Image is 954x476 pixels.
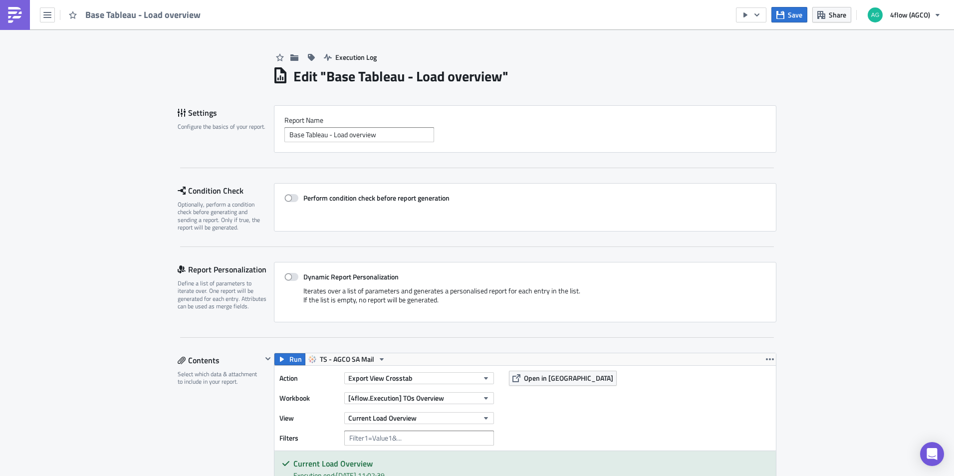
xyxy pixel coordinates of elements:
label: Action [279,371,339,386]
strong: Perform condition check before report generation [303,193,450,203]
div: Report Personalization [178,262,274,277]
h1: Edit " Base Tableau - Load overview " [293,67,508,85]
label: Filters [279,431,339,446]
strong: Dynamic Report Personalization [303,271,399,282]
div: Settings [178,105,274,120]
button: Hide content [262,353,274,365]
div: Condition Check [178,183,274,198]
span: Save [788,9,802,20]
div: Optionally, perform a condition check before generating and sending a report. Only if true, the r... [178,201,267,232]
div: Contents [178,353,262,368]
div: Define a list of parameters to iterate over. One report will be generated for each entry. Attribu... [178,279,267,310]
div: Iterates over a list of parameters and generates a personalised report for each entry in the list... [284,286,766,312]
h5: Current Load Overview [293,460,768,468]
img: PushMetrics [7,7,23,23]
span: Run [289,353,302,365]
span: Share [829,9,846,20]
span: Open in [GEOGRAPHIC_DATA] [524,373,613,383]
input: Filter1=Value1&... [344,431,494,446]
span: 4flow (AGCO) [890,9,930,20]
button: Save [771,7,807,22]
span: Current Load Overview [348,413,417,423]
span: Execution Log [335,52,377,62]
span: TS - AGCO SA Mail [320,353,374,365]
button: Run [274,353,305,365]
div: Select which data & attachment to include in your report. [178,370,262,386]
div: Open Intercom Messenger [920,442,944,466]
button: Open in [GEOGRAPHIC_DATA] [509,371,617,386]
label: Report Nam﻿e [284,116,766,125]
button: Export View Crosstab [344,372,494,384]
button: [4flow.Execution] TOs Overview [344,392,494,404]
button: Current Load Overview [344,412,494,424]
span: Base Tableau - Load overview [85,9,202,20]
button: Execution Log [319,49,382,65]
span: Export View Crosstab [348,373,413,383]
label: View [279,411,339,426]
button: 4flow (AGCO) [862,4,947,26]
span: [4flow.Execution] TOs Overview [348,393,444,403]
button: TS - AGCO SA Mail [305,353,389,365]
button: Share [812,7,851,22]
img: Avatar [867,6,884,23]
label: Workbook [279,391,339,406]
div: Configure the basics of your report. [178,123,267,130]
